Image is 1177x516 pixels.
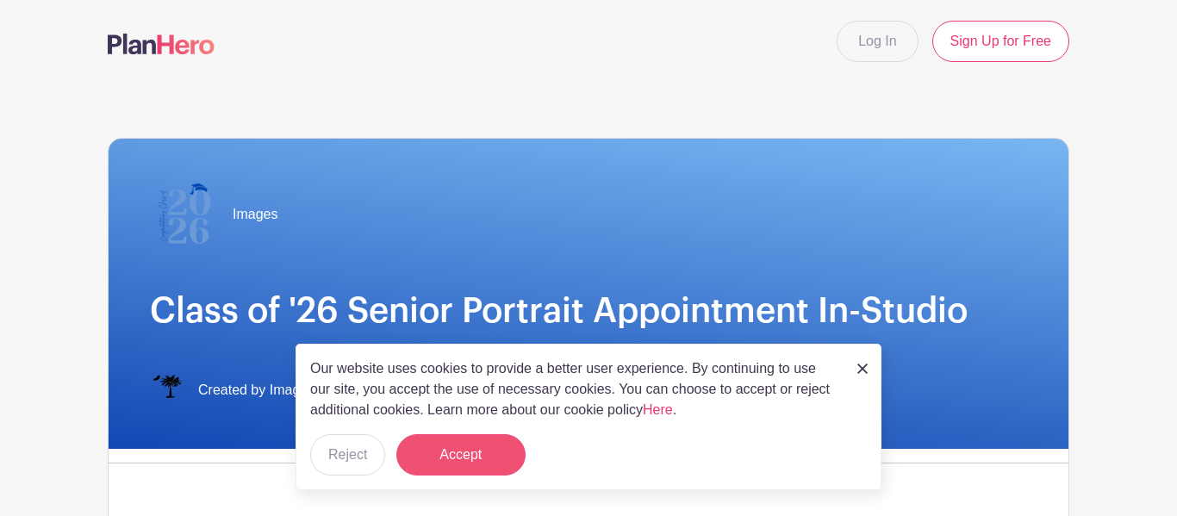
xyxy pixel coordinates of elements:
img: IMAGES%20logo%20transparenT%20PNG%20s.png [150,373,184,407]
p: Our website uses cookies to provide a better user experience. By continuing to use our site, you ... [310,358,839,420]
button: Reject [310,434,385,476]
a: Log In [837,21,918,62]
span: Images [233,204,277,225]
button: Accept [396,434,526,476]
a: Sign Up for Free [932,21,1069,62]
a: Here [643,402,673,417]
h1: Class of '26 Senior Portrait Appointment In-Studio [150,290,1027,332]
img: 2026%20logo%20(2).png [150,180,219,249]
img: close_button-5f87c8562297e5c2d7936805f587ecaba9071eb48480494691a3f1689db116b3.svg [857,364,868,374]
span: Created by Images Inc [198,380,337,401]
img: logo-507f7623f17ff9eddc593b1ce0a138ce2505c220e1c5a4e2b4648c50719b7d32.svg [108,34,215,54]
